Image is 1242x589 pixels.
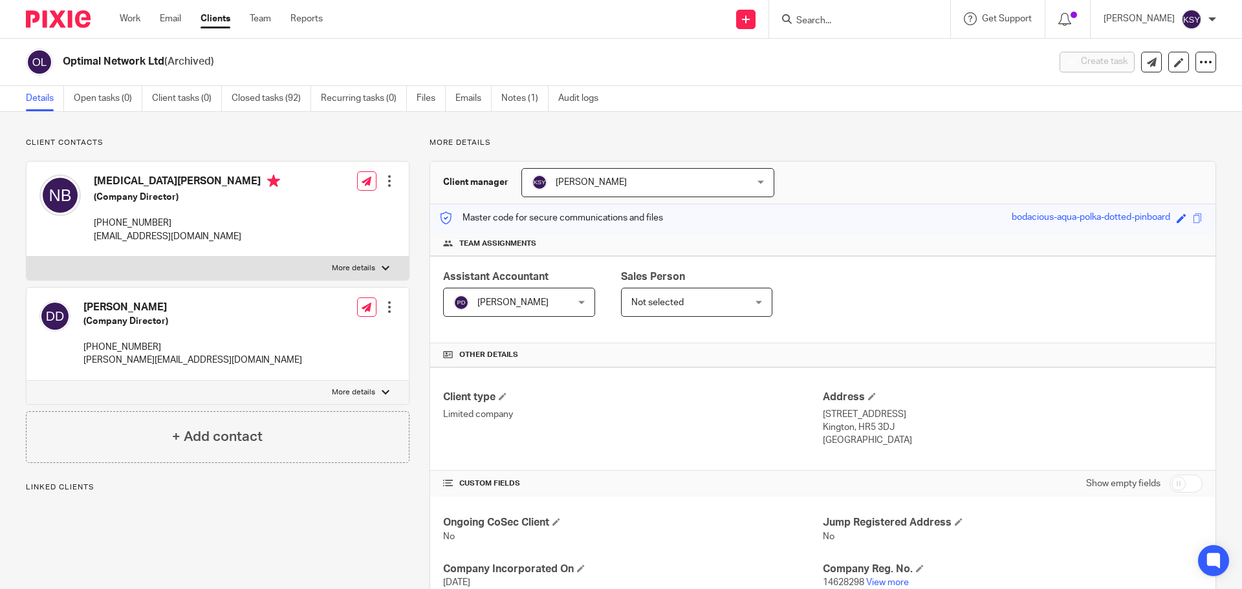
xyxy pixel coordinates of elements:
p: [GEOGRAPHIC_DATA] [823,434,1203,447]
p: More details [332,387,375,398]
img: svg%3E [532,175,547,190]
p: More details [332,263,375,273]
h2: Optimal Network Ltd [63,55,845,69]
h4: Ongoing CoSec Client [443,516,823,530]
img: svg%3E [1181,9,1202,30]
span: Get Support [982,14,1032,23]
img: svg%3E [26,48,53,76]
a: View more [866,578,909,587]
a: Email [160,12,181,25]
p: [EMAIL_ADDRESS][DOMAIN_NAME] [94,230,280,243]
button: Create task [1060,52,1135,72]
h3: Client manager [443,176,508,189]
p: [PHONE_NUMBER] [94,217,280,230]
p: [PHONE_NUMBER] [83,341,302,354]
span: [PERSON_NAME] [477,298,549,307]
p: Limited company [443,408,823,421]
p: More details [430,138,1216,148]
a: Notes (1) [501,86,549,111]
h4: Client type [443,391,823,404]
span: [PERSON_NAME] [556,178,627,187]
h4: [PERSON_NAME] [83,301,302,314]
a: Audit logs [558,86,608,111]
span: [DATE] [443,578,470,587]
a: Files [417,86,446,111]
img: svg%3E [453,295,469,310]
span: No [443,532,455,541]
a: Open tasks (0) [74,86,142,111]
a: Closed tasks (92) [232,86,311,111]
p: Master code for secure communications and files [440,211,663,224]
h4: + Add contact [172,427,263,447]
div: bodacious-aqua-polka-dotted-pinboard [1012,211,1170,226]
h4: Company Reg. No. [823,562,1203,576]
p: [STREET_ADDRESS] [823,408,1203,421]
p: Kington, HR5 3DJ [823,421,1203,434]
h4: Jump Registered Address [823,516,1203,530]
span: Other details [459,350,518,360]
a: Clients [201,12,230,25]
p: Linked clients [26,482,409,493]
h4: Company Incorporated On [443,562,823,576]
img: svg%3E [39,175,81,216]
span: 14628298 [823,578,864,587]
a: Recurring tasks (0) [321,86,407,111]
span: No [823,532,834,541]
h4: [MEDICAL_DATA][PERSON_NAME] [94,175,280,191]
h4: CUSTOM FIELDS [443,478,823,489]
span: Not selected [631,298,684,307]
label: Show empty fields [1086,477,1160,490]
p: [PERSON_NAME] [1104,12,1175,25]
span: Sales Person [621,272,685,282]
img: Pixie [26,10,91,28]
p: [PERSON_NAME][EMAIL_ADDRESS][DOMAIN_NAME] [83,354,302,367]
a: Emails [455,86,492,111]
h5: (Company Director) [94,191,280,204]
a: Work [120,12,140,25]
a: Reports [290,12,323,25]
a: Details [26,86,64,111]
span: Team assignments [459,239,536,249]
input: Search [795,16,911,27]
i: Primary [267,175,280,187]
span: (Archived) [164,56,214,67]
span: Assistant Accountant [443,272,549,282]
h5: (Company Director) [83,315,302,328]
img: svg%3E [39,301,71,332]
a: Team [250,12,271,25]
p: Client contacts [26,138,409,148]
h4: Address [823,391,1203,404]
a: Client tasks (0) [152,86,222,111]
